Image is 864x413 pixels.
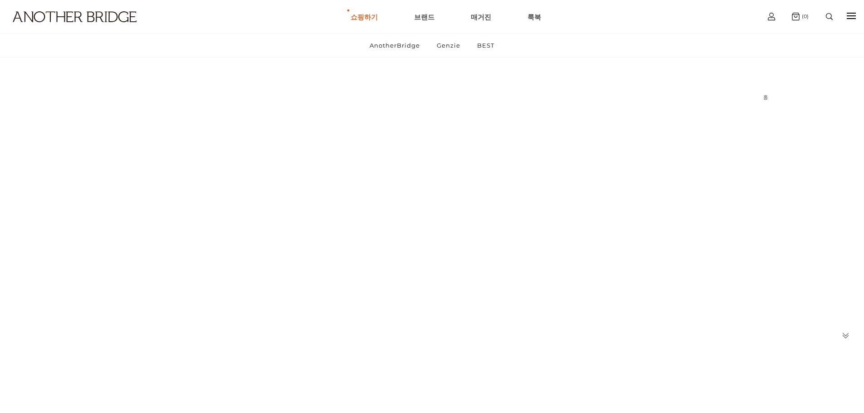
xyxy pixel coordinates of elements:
[429,34,468,57] a: Genzie
[471,0,491,33] a: 매거진
[763,94,768,101] a: 홈
[527,0,541,33] a: 룩북
[414,0,434,33] a: 브랜드
[768,13,775,20] img: cart
[469,34,502,57] a: BEST
[351,0,378,33] a: 쇼핑하기
[800,13,809,19] span: (0)
[826,13,833,20] img: search
[5,11,134,44] a: logo
[362,34,428,57] a: AnotherBridge
[792,13,800,20] img: cart
[792,13,809,20] a: (0)
[13,11,137,22] img: logo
